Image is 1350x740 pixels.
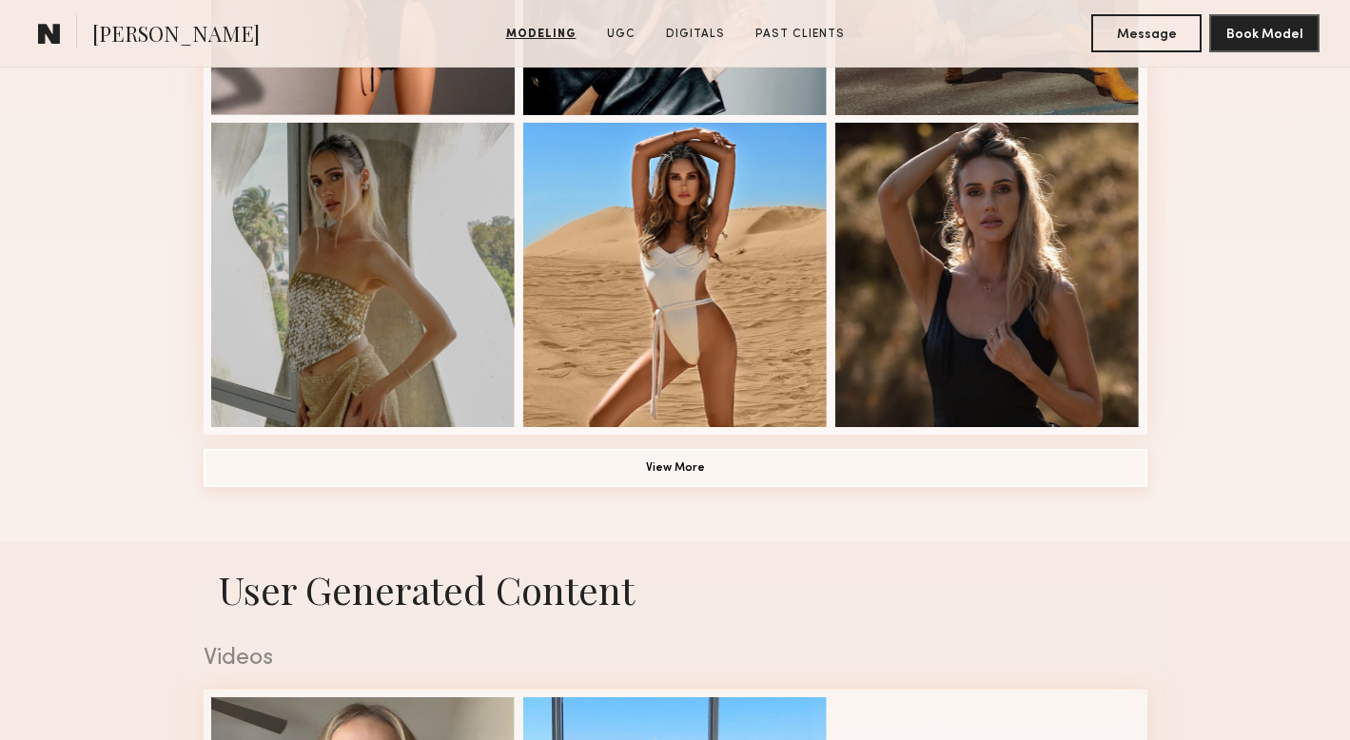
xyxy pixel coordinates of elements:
button: Book Model [1209,14,1320,52]
span: [PERSON_NAME] [92,19,260,52]
button: View More [204,449,1147,487]
a: Past Clients [748,26,852,43]
a: Book Model [1209,25,1320,41]
a: UGC [599,26,643,43]
a: Digitals [658,26,733,43]
div: Videos [204,646,1147,671]
h1: User Generated Content [188,564,1163,614]
a: Modeling [499,26,584,43]
button: Message [1091,14,1202,52]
